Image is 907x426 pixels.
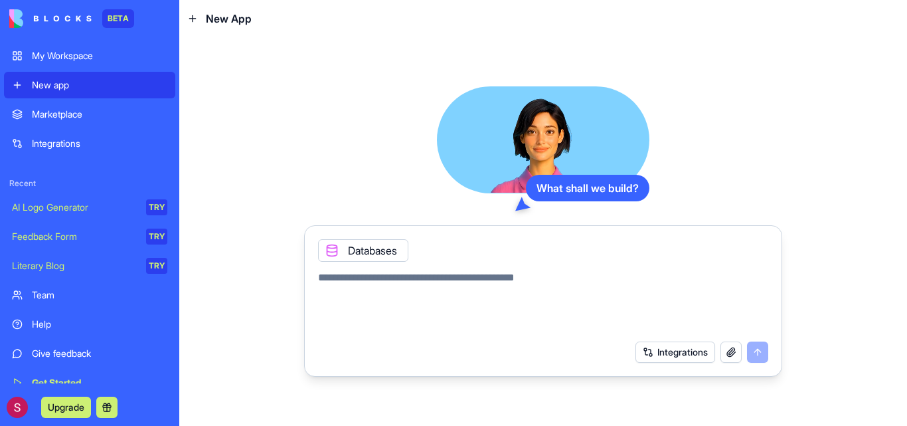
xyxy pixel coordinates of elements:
[146,229,167,245] div: TRY
[12,259,137,272] div: Literary Blog
[9,9,134,28] a: BETA
[146,258,167,274] div: TRY
[4,282,175,308] a: Team
[32,376,167,389] div: Get Started
[4,101,175,128] a: Marketplace
[32,49,167,62] div: My Workspace
[146,199,167,215] div: TRY
[41,400,91,413] a: Upgrade
[4,370,175,396] a: Get Started
[32,288,167,302] div: Team
[7,397,28,418] img: ACg8ocIBe7Fxjy-wbdYJJrwBUBT78bK4XVqI_LCW2PUX2SgbkvUvhw=s96-c
[4,130,175,157] a: Integrations
[9,9,92,28] img: logo
[4,178,175,189] span: Recent
[12,201,137,214] div: AI Logo Generator
[4,72,175,98] a: New app
[32,137,167,150] div: Integrations
[102,9,134,28] div: BETA
[4,43,175,69] a: My Workspace
[4,253,175,279] a: Literary BlogTRY
[32,347,167,360] div: Give feedback
[41,397,91,418] button: Upgrade
[12,230,137,243] div: Feedback Form
[32,108,167,121] div: Marketplace
[4,223,175,250] a: Feedback FormTRY
[4,340,175,367] a: Give feedback
[4,311,175,338] a: Help
[4,194,175,221] a: AI Logo GeneratorTRY
[635,342,715,363] button: Integrations
[526,175,649,201] div: What shall we build?
[32,318,167,331] div: Help
[32,78,167,92] div: New app
[206,11,252,27] span: New App
[318,239,408,262] div: Databases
